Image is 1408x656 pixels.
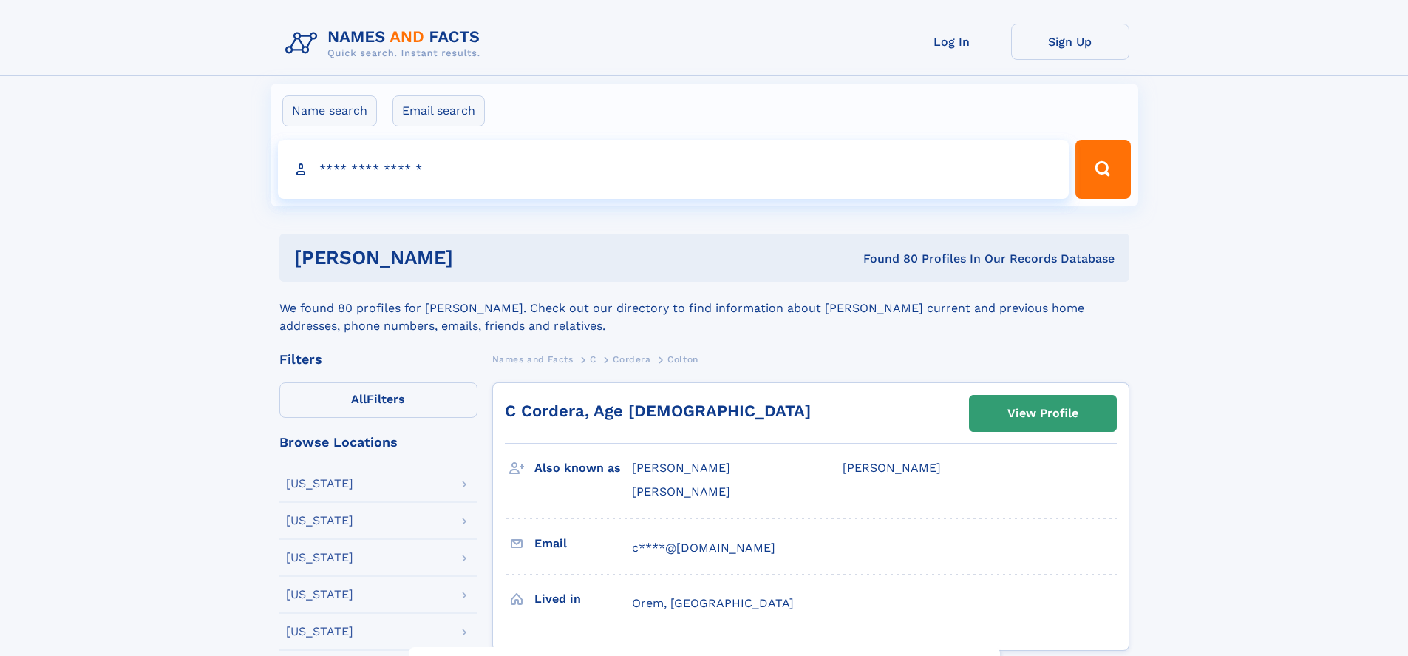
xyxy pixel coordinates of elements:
[392,95,485,126] label: Email search
[590,354,596,365] span: C
[893,24,1011,60] a: Log In
[294,248,659,267] h1: [PERSON_NAME]
[279,353,477,366] div: Filters
[534,531,632,556] h3: Email
[1007,396,1078,430] div: View Profile
[632,596,794,610] span: Orem, [GEOGRAPHIC_DATA]
[632,484,730,498] span: [PERSON_NAME]
[279,24,492,64] img: Logo Names and Facts
[613,350,650,368] a: Cordera
[279,282,1129,335] div: We found 80 profiles for [PERSON_NAME]. Check out our directory to find information about [PERSON...
[492,350,574,368] a: Names and Facts
[279,436,477,449] div: Browse Locations
[286,515,353,527] div: [US_STATE]
[632,461,730,475] span: [PERSON_NAME]
[667,354,698,365] span: Colton
[1011,24,1129,60] a: Sign Up
[534,456,632,481] h3: Also known as
[286,552,353,564] div: [US_STATE]
[278,140,1069,199] input: search input
[279,382,477,418] label: Filters
[286,589,353,601] div: [US_STATE]
[658,251,1115,267] div: Found 80 Profiles In Our Records Database
[282,95,377,126] label: Name search
[590,350,596,368] a: C
[534,586,632,612] h3: Lived in
[286,478,353,490] div: [US_STATE]
[286,626,353,638] div: [US_STATE]
[505,402,811,420] a: C Cordera, Age [DEMOGRAPHIC_DATA]
[970,396,1116,431] a: View Profile
[613,354,650,365] span: Cordera
[843,461,941,475] span: [PERSON_NAME]
[351,392,367,406] span: All
[1075,140,1130,199] button: Search Button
